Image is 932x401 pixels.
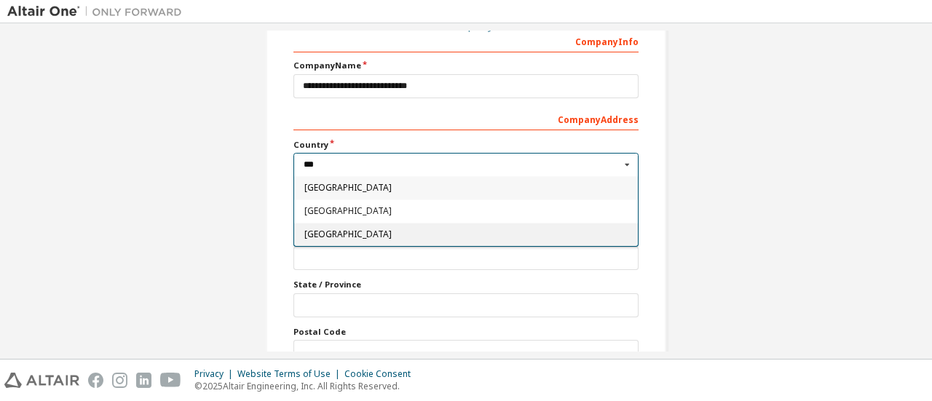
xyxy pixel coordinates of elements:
img: facebook.svg [88,373,103,388]
img: youtube.svg [160,373,181,388]
img: linkedin.svg [136,373,151,388]
img: Altair One [7,4,189,19]
label: Country [293,139,639,151]
img: instagram.svg [112,373,127,388]
div: Cookie Consent [344,368,419,380]
span: [GEOGRAPHIC_DATA] [304,183,628,192]
div: Company Address [293,107,639,130]
label: Company Name [293,60,639,71]
div: Privacy [194,368,237,380]
span: [GEOGRAPHIC_DATA] [304,230,628,239]
div: Website Terms of Use [237,368,344,380]
label: Postal Code [293,326,639,338]
p: © 2025 Altair Engineering, Inc. All Rights Reserved. [194,380,419,392]
span: [GEOGRAPHIC_DATA] [304,207,628,215]
img: altair_logo.svg [4,373,79,388]
div: Company Info [293,29,639,52]
label: State / Province [293,279,639,290]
